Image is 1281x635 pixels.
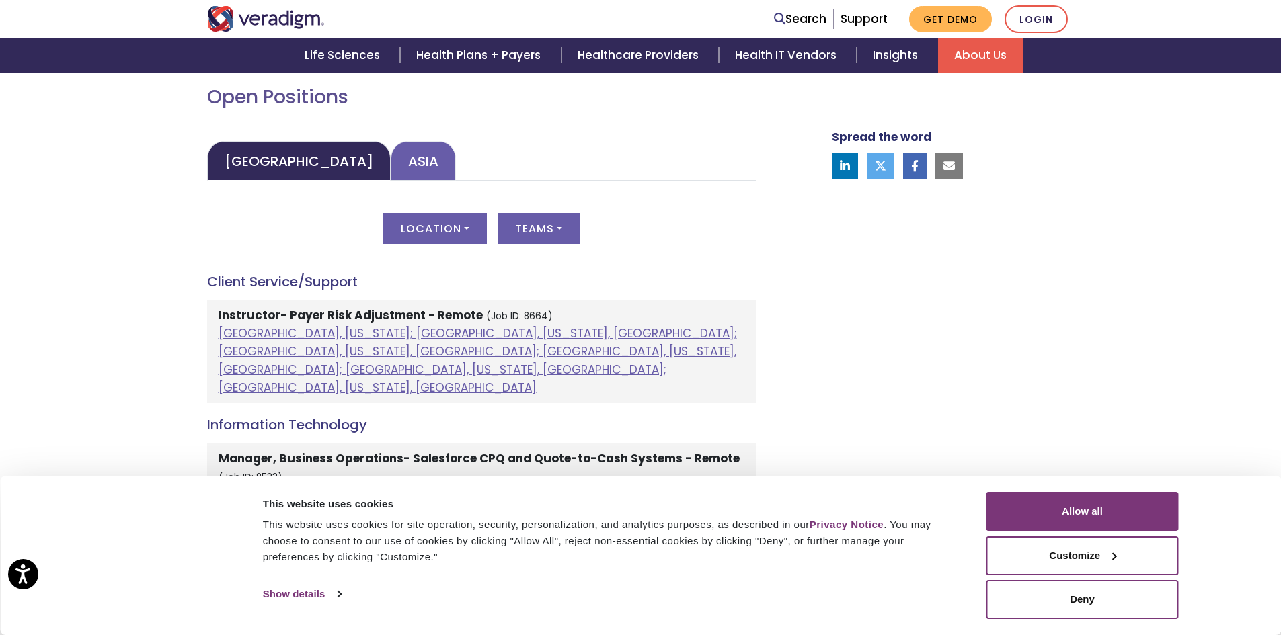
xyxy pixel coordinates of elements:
[219,450,740,466] strong: Manager, Business Operations- Salesforce CPQ and Quote-to-Cash Systems - Remote
[774,10,826,28] a: Search
[561,38,719,73] a: Healthcare Providers
[841,11,888,27] a: Support
[909,6,992,32] a: Get Demo
[1005,5,1068,33] a: Login
[383,213,487,244] button: Location
[263,584,341,604] a: Show details
[810,519,884,530] a: Privacy Notice
[986,536,1179,575] button: Customize
[719,38,857,73] a: Health IT Vendors
[219,471,282,484] small: (Job ID: 8533)
[400,38,561,73] a: Health Plans + Payers
[486,310,553,323] small: (Job ID: 8664)
[832,129,931,145] strong: Spread the word
[207,6,325,32] img: Veradigm logo
[207,86,756,109] h2: Open Positions
[391,141,456,181] a: Asia
[288,38,400,73] a: Life Sciences
[219,307,483,323] strong: Instructor- Payer Risk Adjustment - Remote
[857,38,938,73] a: Insights
[207,417,756,433] h4: Information Technology
[498,213,580,244] button: Teams
[986,580,1179,619] button: Deny
[986,492,1179,531] button: Allow all
[938,38,1023,73] a: About Us
[219,325,737,396] a: [GEOGRAPHIC_DATA], [US_STATE]; [GEOGRAPHIC_DATA], [US_STATE], [GEOGRAPHIC_DATA]; [GEOGRAPHIC_DATA...
[263,517,956,565] div: This website uses cookies for site operation, security, personalization, and analytics purposes, ...
[263,496,956,512] div: This website uses cookies
[207,273,756,290] h4: Client Service/Support
[207,141,391,181] a: [GEOGRAPHIC_DATA]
